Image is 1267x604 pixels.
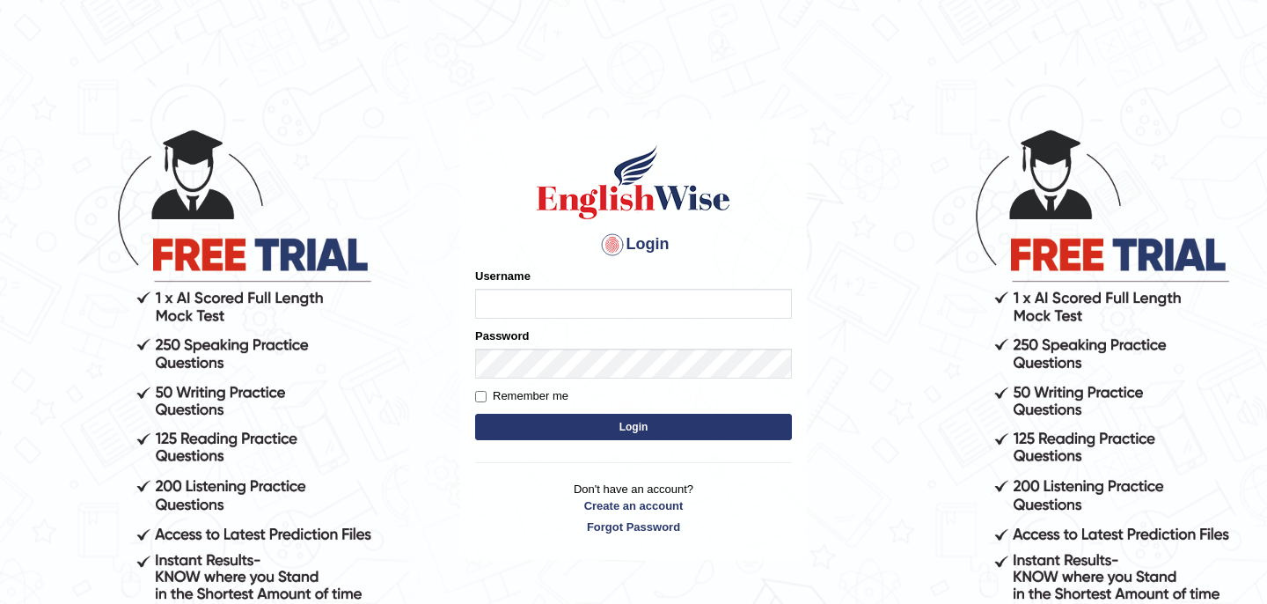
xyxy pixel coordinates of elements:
[475,519,792,535] a: Forgot Password
[475,481,792,535] p: Don't have an account?
[533,143,734,222] img: Logo of English Wise sign in for intelligent practice with AI
[475,391,487,402] input: Remember me
[475,231,792,259] h4: Login
[475,497,792,514] a: Create an account
[475,387,568,405] label: Remember me
[475,268,531,284] label: Username
[475,414,792,440] button: Login
[475,328,529,344] label: Password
